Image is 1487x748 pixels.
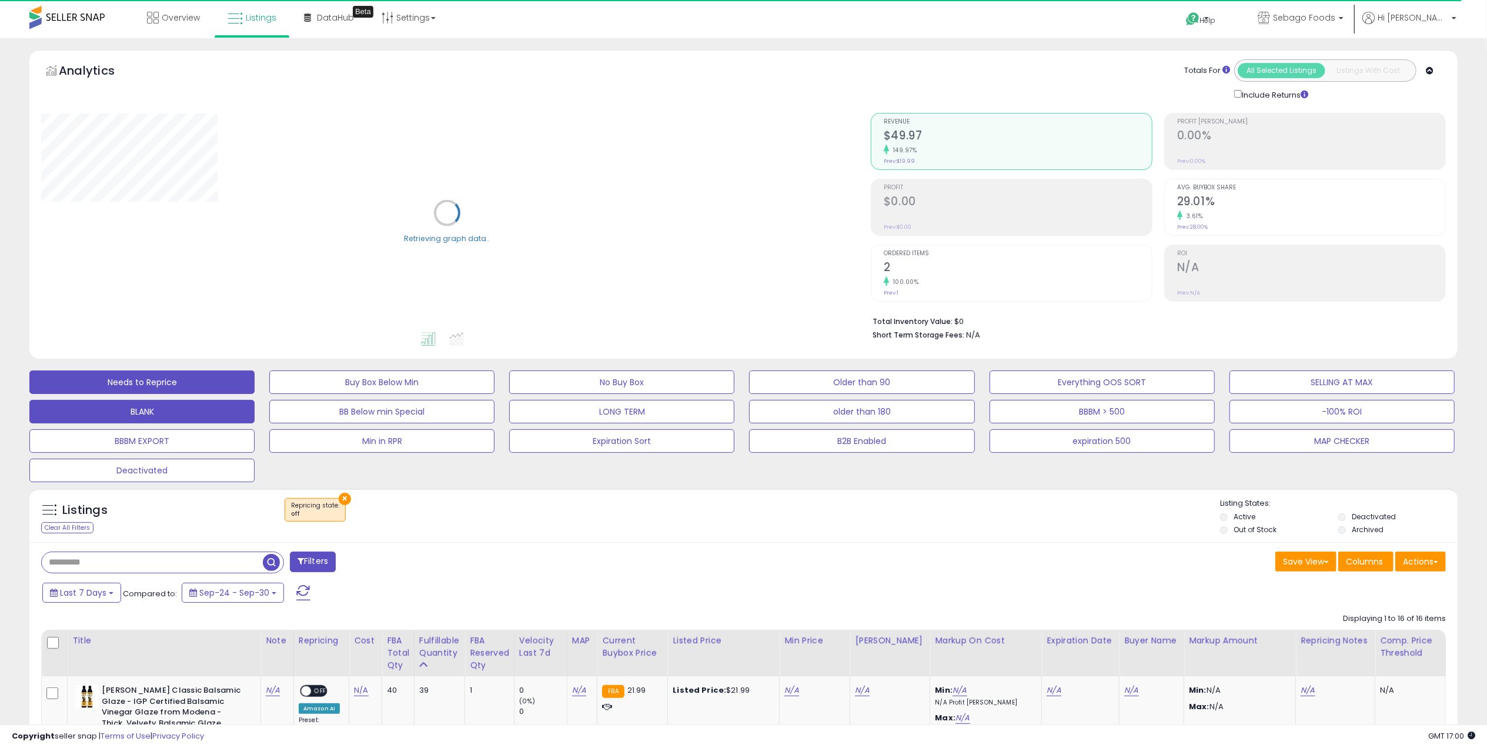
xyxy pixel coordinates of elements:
button: Actions [1395,552,1446,572]
a: N/A [953,684,967,696]
div: Comp. Price Threshold [1380,635,1441,659]
a: N/A [955,712,970,724]
strong: Max: [1189,701,1209,712]
div: Expiration Date [1047,635,1114,647]
div: Include Returns [1225,88,1322,101]
div: Markup Amount [1189,635,1291,647]
span: Avg. Buybox Share [1177,185,1445,191]
button: SELLING AT MAX [1229,370,1455,394]
button: × [339,493,351,505]
button: Needs to Reprice [29,370,255,394]
small: 149.97% [889,146,917,155]
strong: Copyright [12,730,55,742]
div: Listed Price [673,635,774,647]
div: $21.99 [673,685,770,696]
th: CSV column name: cust_attr_4_Buyer Name [1120,630,1184,676]
a: N/A [1047,684,1061,696]
b: Total Inventory Value: [873,316,953,326]
p: N/A [1189,685,1286,696]
div: 0 [519,685,567,696]
a: N/A [784,684,798,696]
button: Save View [1275,552,1336,572]
button: BBBM > 500 [990,400,1215,423]
div: Fulfillable Quantity [419,635,460,659]
img: 41bE6vSciWL._SL40_.jpg [75,685,99,709]
span: 21.99 [627,684,646,696]
div: Velocity Last 7d [519,635,562,659]
button: MAP CHECKER [1229,429,1455,453]
strong: Min: [1189,684,1207,696]
a: Terms of Use [101,730,151,742]
b: Max: [935,712,955,723]
button: No Buy Box [509,370,734,394]
div: Current Buybox Price [602,635,663,659]
a: N/A [354,684,368,696]
div: Buyer Name [1124,635,1179,647]
div: 1 [470,685,505,696]
button: BB Below min Special [269,400,494,423]
span: N/A [966,329,980,340]
a: N/A [1301,684,1315,696]
div: FBA Reserved Qty [470,635,509,672]
button: Min in RPR [269,429,494,453]
i: Get Help [1185,12,1200,26]
label: Out of Stock [1234,525,1277,535]
label: Active [1234,512,1255,522]
a: Hi [PERSON_NAME] [1362,12,1456,38]
b: Listed Price: [673,684,726,696]
small: Prev: $0.00 [884,223,911,231]
th: The percentage added to the cost of goods (COGS) that forms the calculator for Min & Max prices. [930,630,1042,676]
div: Repricing [299,635,344,647]
span: Revenue [884,119,1152,125]
small: 3.61% [1182,212,1203,221]
p: N/A [1189,702,1286,712]
span: Last 7 Days [60,587,106,599]
small: Prev: $19.99 [884,158,915,165]
span: Help [1200,15,1216,25]
div: Markup on Cost [935,635,1037,647]
div: 40 [387,685,405,696]
div: seller snap | | [12,731,204,742]
th: CSV column name: cust_attr_3_Repricing Notes [1296,630,1375,676]
span: Hi [PERSON_NAME] [1378,12,1448,24]
div: [PERSON_NAME] [855,635,925,647]
a: N/A [855,684,869,696]
h5: Analytics [59,62,138,82]
h5: Listings [62,502,108,519]
small: Prev: N/A [1177,289,1200,296]
div: Repricing Notes [1301,635,1370,647]
div: Totals For [1184,65,1230,76]
div: Amazon AI [299,703,340,714]
button: Everything OOS SORT [990,370,1215,394]
div: Retrieving graph data.. [405,233,490,243]
span: Sebago Foods [1273,12,1335,24]
span: Ordered Items [884,251,1152,257]
button: older than 180 [749,400,974,423]
div: Preset: [299,716,340,743]
div: Cost [354,635,377,647]
span: ROI [1177,251,1445,257]
a: N/A [266,684,280,696]
button: -100% ROI [1229,400,1455,423]
button: Deactivated [29,459,255,482]
span: Listings [246,12,276,24]
div: Note [266,635,289,647]
button: Last 7 Days [42,583,121,603]
a: Help [1177,3,1239,38]
button: Columns [1338,552,1394,572]
div: Title [72,635,256,647]
div: Tooltip anchor [353,6,373,18]
small: 100.00% [889,278,919,286]
button: BBBM EXPORT [29,429,255,453]
h2: N/A [1177,261,1445,276]
h2: $49.97 [884,129,1152,145]
button: Buy Box Below Min [269,370,494,394]
div: 39 [419,685,456,696]
small: Prev: 28.00% [1177,223,1208,231]
span: OFF [311,686,330,696]
span: Columns [1346,556,1383,567]
a: N/A [1124,684,1138,696]
a: Privacy Policy [152,730,204,742]
h2: 29.01% [1177,195,1445,211]
b: Min: [935,684,953,696]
